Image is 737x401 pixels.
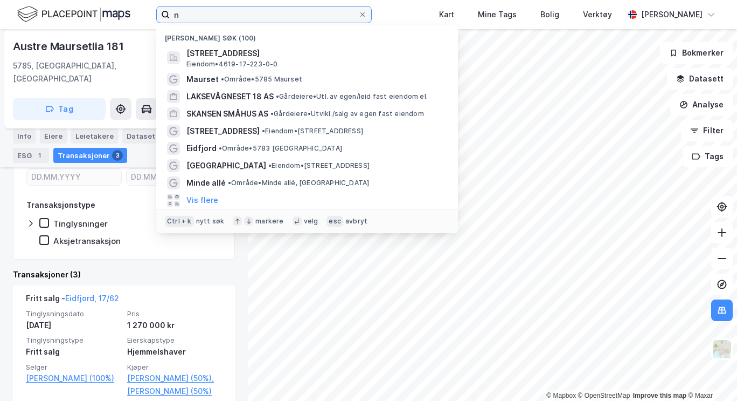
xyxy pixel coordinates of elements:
a: [PERSON_NAME] (50%) [127,385,222,398]
div: 5785, [GEOGRAPHIC_DATA], [GEOGRAPHIC_DATA] [13,59,184,85]
div: Transaksjonstype [26,199,95,212]
span: Eiendom • [STREET_ADDRESS] [262,127,363,135]
a: Eidfjord, 17/62 [65,294,119,303]
span: Selger [26,363,121,372]
div: Hjemmelshaver [127,345,222,358]
span: • [268,161,272,169]
span: Eiendom • [STREET_ADDRESS] [268,161,370,170]
div: esc [326,216,343,227]
span: • [270,110,274,118]
button: Datasett [667,68,733,90]
span: Eiendom • 4619-17-223-0-0 [186,60,278,69]
span: Maurset [186,73,219,86]
div: 1 270 000 kr [127,319,222,332]
div: Datasett [122,128,163,144]
span: [STREET_ADDRESS] [186,125,260,138]
span: Område • 5783 [GEOGRAPHIC_DATA] [219,144,342,153]
span: • [219,144,222,152]
div: Verktøy [583,8,612,21]
span: • [221,75,224,83]
a: Mapbox [546,392,576,399]
div: 3 [112,150,123,161]
div: Eiere [40,128,67,144]
span: Pris [127,309,222,318]
div: Mine Tags [478,8,517,21]
div: velg [304,217,318,226]
input: DD.MM.YYYY [27,169,121,185]
div: 1 [34,150,45,161]
div: markere [255,217,283,226]
span: • [276,92,279,100]
span: [STREET_ADDRESS] [186,47,445,60]
a: [PERSON_NAME] (100%) [26,372,121,385]
div: Aksjetransaksjon [53,236,121,246]
a: Improve this map [633,392,686,399]
div: Ctrl + k [165,216,194,227]
div: Tinglysninger [53,219,108,229]
img: Z [712,339,732,359]
span: Kjøper [127,363,222,372]
button: Tag [13,98,106,120]
span: Tinglysningstype [26,336,121,345]
input: DD.MM.YYYY [127,169,221,185]
div: avbryt [345,217,367,226]
span: SKANSEN SMÅHUS AS [186,107,268,120]
div: Austre Maursetlia 181 [13,38,126,55]
div: Fritt salg - [26,292,119,309]
span: Område • 5785 Maurset [221,75,302,84]
div: Info [13,128,36,144]
span: • [262,127,265,135]
button: Vis flere [186,194,218,207]
div: Leietakere [71,128,118,144]
div: Kart [439,8,454,21]
a: [PERSON_NAME] (50%), [127,372,222,385]
span: Område • Minde allé, [GEOGRAPHIC_DATA] [228,179,369,187]
img: logo.f888ab2527a4732fd821a326f86c7f29.svg [17,5,130,24]
div: Kontrollprogram for chat [683,349,737,401]
span: Tinglysningsdato [26,309,121,318]
button: Analyse [670,94,733,115]
div: Bolig [540,8,559,21]
input: Søk på adresse, matrikkel, gårdeiere, leietakere eller personer [170,6,358,23]
span: [GEOGRAPHIC_DATA] [186,159,266,172]
span: Gårdeiere • Utl. av egen/leid fast eiendom el. [276,92,428,101]
button: Filter [681,120,733,141]
div: [PERSON_NAME] [641,8,703,21]
button: Tags [683,146,733,167]
button: Bokmerker [660,42,733,64]
div: [PERSON_NAME] søk (100) [156,25,458,45]
div: Transaksjoner [53,148,127,163]
div: nytt søk [196,217,225,226]
span: Gårdeiere • Utvikl./salg av egen fast eiendom [270,110,424,118]
iframe: Chat Widget [683,349,737,401]
div: Fritt salg [26,345,121,358]
a: OpenStreetMap [578,392,630,399]
div: ESG [13,148,49,163]
span: • [228,179,231,187]
div: [DATE] [26,319,121,332]
span: Minde allé [186,176,226,189]
span: LAKSEVÅGNESET 18 AS [186,90,274,103]
div: Transaksjoner (3) [13,268,235,281]
span: Eierskapstype [127,336,222,345]
span: Eidfjord [186,142,217,155]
